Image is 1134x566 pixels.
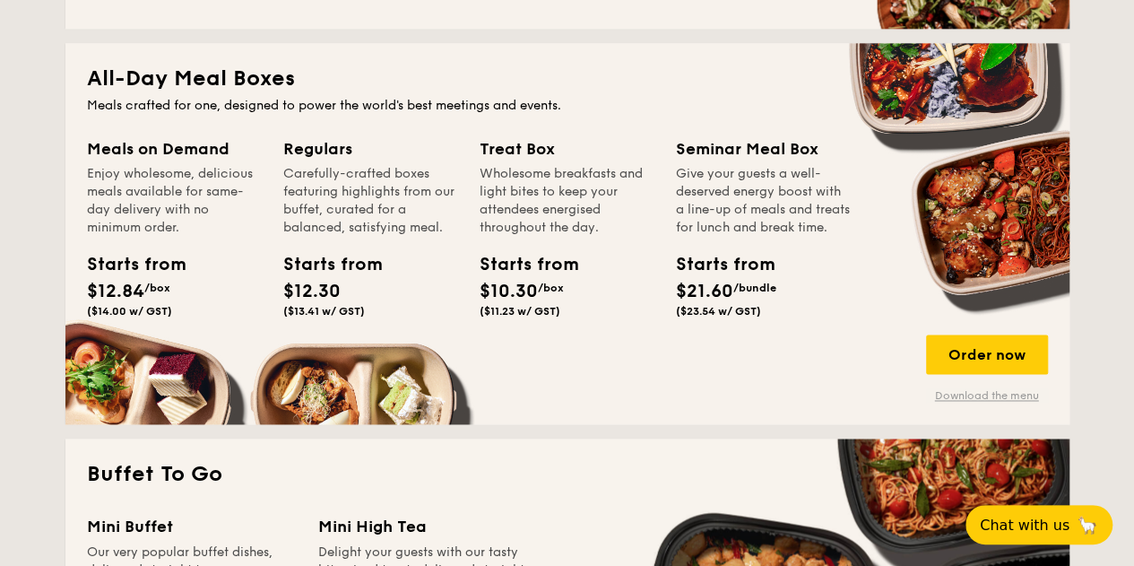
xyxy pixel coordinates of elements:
[676,305,761,318] span: ($23.54 w/ GST)
[1077,515,1098,536] span: 🦙
[87,514,297,539] div: Mini Buffet
[87,460,1048,489] h2: Buffet To Go
[676,136,851,161] div: Seminar Meal Box
[480,251,560,278] div: Starts from
[318,514,528,539] div: Mini High Tea
[87,165,262,237] div: Enjoy wholesome, delicious meals available for same-day delivery with no minimum order.
[676,165,851,237] div: Give your guests a well-deserved energy boost with a line-up of meals and treats for lunch and br...
[733,282,776,294] span: /bundle
[283,251,364,278] div: Starts from
[980,517,1069,534] span: Chat with us
[283,305,365,318] span: ($13.41 w/ GST)
[480,305,560,318] span: ($11.23 w/ GST)
[87,305,172,318] span: ($14.00 w/ GST)
[926,388,1048,403] a: Download the menu
[87,97,1048,115] div: Meals crafted for one, designed to power the world's best meetings and events.
[965,505,1112,544] button: Chat with us🦙
[283,281,341,302] span: $12.30
[538,282,564,294] span: /box
[87,65,1048,93] h2: All-Day Meal Boxes
[480,165,654,237] div: Wholesome breakfasts and light bites to keep your attendees energised throughout the day.
[676,281,733,302] span: $21.60
[144,282,170,294] span: /box
[480,136,654,161] div: Treat Box
[87,136,262,161] div: Meals on Demand
[676,251,757,278] div: Starts from
[283,165,458,237] div: Carefully-crafted boxes featuring highlights from our buffet, curated for a balanced, satisfying ...
[480,281,538,302] span: $10.30
[87,281,144,302] span: $12.84
[87,251,168,278] div: Starts from
[926,335,1048,374] div: Order now
[283,136,458,161] div: Regulars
